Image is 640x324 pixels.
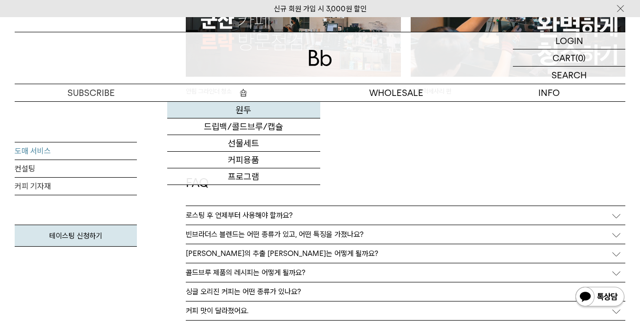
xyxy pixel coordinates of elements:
p: 로스팅 후 언제부터 사용해야 할까요? [186,211,293,220]
img: 카카오톡 채널 1:1 채팅 버튼 [574,286,625,309]
p: CART [552,49,575,66]
p: INFO [473,84,625,101]
img: 로고 [309,50,332,66]
p: 빈브라더스 블렌드는 어떤 종류가 있고, 어떤 특징을 가졌나요? [186,230,364,239]
a: CART (0) [513,49,625,67]
div: FAQ [181,175,630,191]
p: [PERSON_NAME]의 추출 [PERSON_NAME]는 어떻게 될까요? [186,249,378,258]
a: SUBSCRIBE [15,84,167,101]
a: 테이스팅 신청하기 [15,225,137,247]
a: LOGIN [513,32,625,49]
p: (0) [575,49,586,66]
a: 커피 기자재 [15,178,137,195]
p: LOGIN [555,32,583,49]
a: 커피용품 [167,152,320,168]
p: WHOLESALE [320,84,473,101]
a: 도매 서비스 [15,142,137,160]
a: 컨설팅 [15,160,137,178]
a: 원두 [167,102,320,118]
p: 콜드브루 제품의 레시피는 어떻게 될까요? [186,268,306,277]
a: 드립백/콜드브루/캡슐 [167,118,320,135]
p: 커피 맛이 달라졌어요. [186,306,248,315]
a: 프로그램 [167,168,320,185]
a: 선물세트 [167,135,320,152]
p: SEARCH [552,67,587,84]
a: 신규 회원 가입 시 3,000원 할인 [274,4,367,13]
p: 싱글 오리진 커피는 어떤 종류가 있나요? [186,287,301,296]
a: 숍 [167,84,320,101]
